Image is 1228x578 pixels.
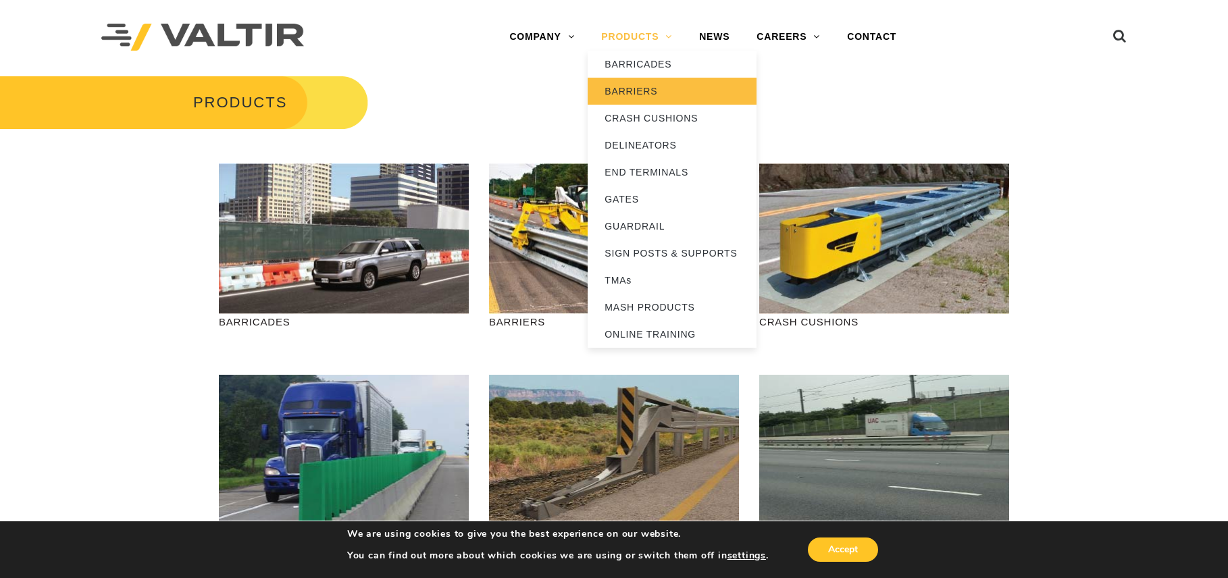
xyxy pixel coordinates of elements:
[588,213,757,240] a: GUARDRAIL
[588,267,757,294] a: TMAs
[219,314,469,330] p: BARRICADES
[588,294,757,321] a: MASH PRODUCTS
[834,24,910,51] a: CONTACT
[347,528,769,540] p: We are using cookies to give you the best experience on our website.
[808,537,878,562] button: Accept
[588,51,757,78] a: BARRICADES
[496,24,588,51] a: COMPANY
[727,550,766,562] button: settings
[588,105,757,132] a: CRASH CUSHIONS
[489,314,739,330] p: BARRIERS
[743,24,834,51] a: CAREERS
[759,314,1009,330] p: CRASH CUSHIONS
[347,550,769,562] p: You can find out more about which cookies we are using or switch them off in .
[588,24,686,51] a: PRODUCTS
[588,159,757,186] a: END TERMINALS
[588,78,757,105] a: BARRIERS
[588,132,757,159] a: DELINEATORS
[686,24,743,51] a: NEWS
[588,186,757,213] a: GATES
[588,321,757,348] a: ONLINE TRAINING
[588,240,757,267] a: SIGN POSTS & SUPPORTS
[101,24,304,51] img: Valtir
